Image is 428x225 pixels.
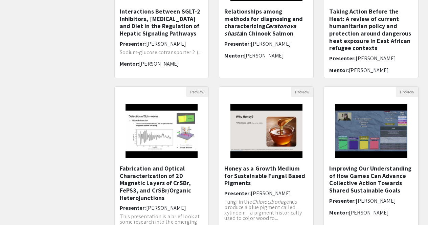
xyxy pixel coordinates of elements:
[224,165,308,187] h5: Honey as a Growth Medium for Sustainable Fungal Based Pigments
[120,60,139,67] span: Mentor:
[244,52,284,59] span: [PERSON_NAME]
[251,190,291,197] span: [PERSON_NAME]
[329,97,414,165] img: <p><span style="color: rgb(0, 0, 0);">Improving Our Understanding of How Games Can Advance Collec...
[224,199,308,221] p: Fungi in the genus produce a blue pigment called xylindein—a pigment historically used to color w...
[329,67,349,74] span: Mentor:
[224,22,296,37] em: Ceratonova shasta
[329,198,413,204] h6: Presenter:
[356,197,396,204] span: [PERSON_NAME]
[186,87,208,97] button: Preview
[252,198,283,205] em: Chlorociboria
[146,40,186,47] span: [PERSON_NAME]
[5,195,29,220] iframe: Chat
[120,41,204,47] h6: Presenter:
[251,40,291,47] span: [PERSON_NAME]
[329,165,413,194] h5: Improving Our Understanding of How Games Can Advance Collective Action Towards Shared Sustainable...
[146,204,186,211] span: [PERSON_NAME]
[329,8,413,52] h5: Taking Action Before the Heat: A review of current humanitarian policy and protection around dang...
[349,67,389,74] span: [PERSON_NAME]
[224,97,309,165] img: <p>Honey as a Growth Medium for Sustainable Fungal Based Pigments</p>
[120,50,204,55] p: Sodium-glucose cotransporter 2 (...
[291,87,313,97] button: Preview
[139,60,179,67] span: [PERSON_NAME]
[120,205,204,211] h6: Presenter:
[349,209,389,216] span: [PERSON_NAME]
[119,97,204,165] img: <p>Fabrication and Optical Characterization of 2D Magnetic Layers of CrSBr, FePS3, and CrSBr/Orga...
[120,8,204,37] h5: Interactions Between SGLT-2 Inhibitors, [MEDICAL_DATA] and Diet in the Regulation of Hepatic Sign...
[224,52,244,59] span: Mentor:
[120,165,204,201] h5: Fabrication and Optical Characterization of 2D Magnetic Layers of CrSBr, FePS3, and CrSBr/Organic...
[224,41,308,47] h6: Presenter:
[356,55,396,62] span: [PERSON_NAME]
[224,8,308,37] h5: Relationships among methods for diagnosing and characterizing in Chinook Salmon
[329,55,413,62] h6: Presenter:
[329,209,349,216] span: Mentor:
[224,190,308,197] h6: Presenter:
[396,87,418,97] button: Preview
